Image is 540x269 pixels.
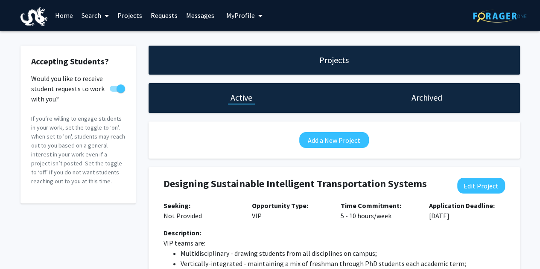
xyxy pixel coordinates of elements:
[163,178,444,190] h4: Designing Sustainable Intelligent Transportation Systems
[252,201,308,210] b: Opportunity Type:
[252,200,328,221] p: VIP
[341,201,401,210] b: Time Commitment:
[6,231,36,263] iframe: Chat
[412,92,442,104] h1: Archived
[31,73,106,104] span: Would you like to receive student requests to work with you?
[231,92,252,104] h1: Active
[51,0,77,30] a: Home
[163,238,505,248] p: VIP teams are:
[457,178,505,194] button: Edit Project
[77,0,113,30] a: Search
[181,248,505,258] li: Multidisciplinary - drawing students from all disciplines on campus;
[146,0,182,30] a: Requests
[299,132,369,148] button: Add a New Project
[20,7,48,26] img: Drexel University Logo
[473,9,526,23] img: ForagerOne Logo
[31,56,125,67] h2: Accepting Students?
[113,0,146,30] a: Projects
[319,54,349,66] h1: Projects
[163,201,190,210] b: Seeking:
[163,228,505,238] div: Description:
[341,200,417,221] p: 5 - 10 hours/week
[181,258,505,269] li: Vertically-integrated - maintaining a mix of freshman through PhD students each academic term;
[31,114,125,186] p: If you’re willing to engage students in your work, set the toggle to ‘on’. When set to 'on', stud...
[226,11,255,20] span: My Profile
[429,201,495,210] b: Application Deadline:
[163,200,239,221] p: Not Provided
[429,200,505,221] p: [DATE]
[182,0,219,30] a: Messages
